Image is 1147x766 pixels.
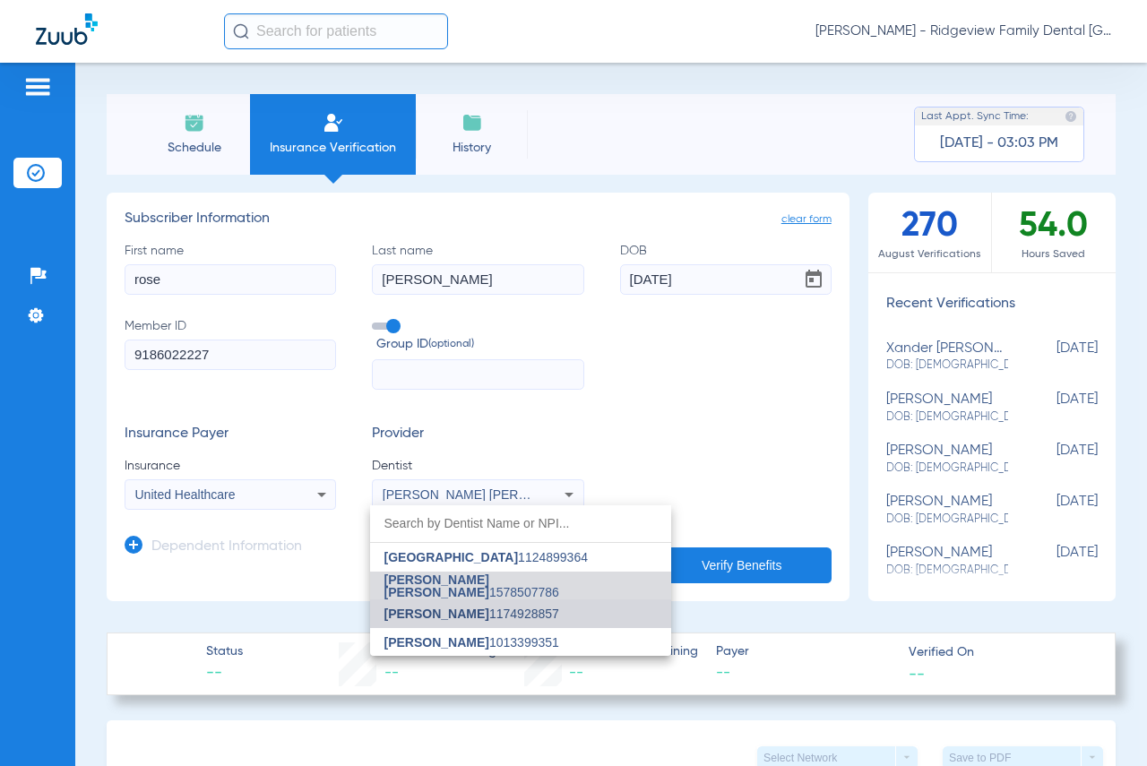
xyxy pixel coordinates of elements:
[384,551,588,564] span: 1124899364
[384,635,489,650] span: [PERSON_NAME]
[384,636,559,649] span: 1013399351
[384,607,489,621] span: [PERSON_NAME]
[384,572,489,599] span: [PERSON_NAME] [PERSON_NAME]
[370,505,671,542] input: dropdown search
[1057,680,1147,766] iframe: Chat Widget
[384,573,657,598] span: 1578507786
[384,607,559,620] span: 1174928857
[384,550,519,564] span: [GEOGRAPHIC_DATA]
